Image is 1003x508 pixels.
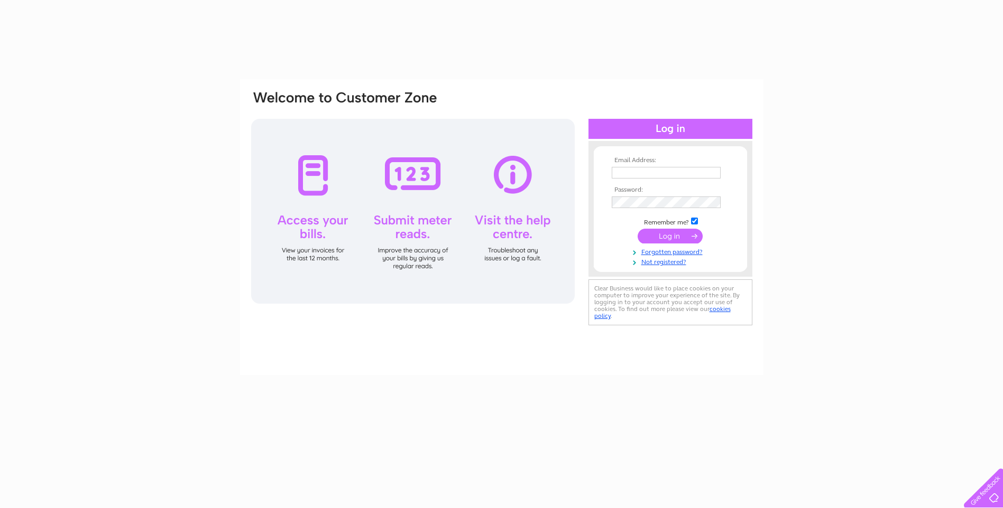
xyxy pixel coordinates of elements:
[638,229,703,243] input: Submit
[594,305,731,319] a: cookies policy
[588,279,752,325] div: Clear Business would like to place cookies on your computer to improve your experience of the sit...
[612,246,732,256] a: Forgotten password?
[609,157,732,164] th: Email Address:
[609,216,732,227] td: Remember me?
[612,256,732,266] a: Not registered?
[609,186,732,194] th: Password:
